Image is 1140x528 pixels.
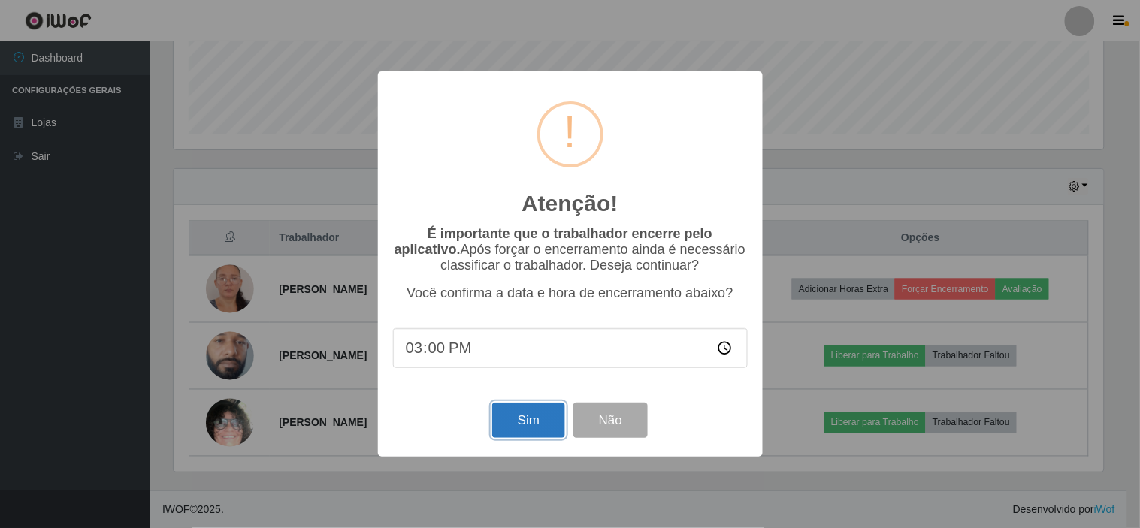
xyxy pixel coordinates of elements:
[393,285,748,301] p: Você confirma a data e hora de encerramento abaixo?
[393,226,748,273] p: Após forçar o encerramento ainda é necessário classificar o trabalhador. Deseja continuar?
[395,226,712,257] b: É importante que o trabalhador encerre pelo aplicativo.
[492,403,565,438] button: Sim
[522,190,618,217] h2: Atenção!
[573,403,648,438] button: Não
